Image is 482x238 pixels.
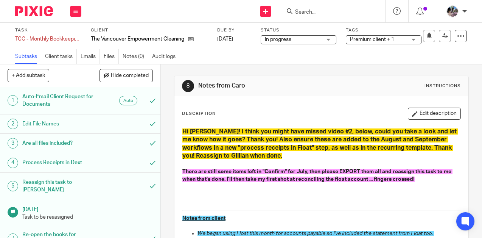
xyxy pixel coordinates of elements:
div: 1 [8,95,18,106]
div: 3 [8,138,18,149]
span: Notes from client [182,216,225,221]
h1: Notes from Caro [198,82,337,90]
div: 8 [182,80,194,92]
span: There are still some items left in "Confirm" for July, then please EXPORT them all and reassign t... [182,169,452,182]
input: Search [294,9,362,16]
button: + Add subtask [8,69,49,82]
h1: Process Receipts in Dext [22,157,99,168]
h1: Auto-Email Client Request for Documents [22,91,99,110]
label: Due by [217,27,251,33]
p: The Vancouver Empowerment Cleaning Coop [91,35,184,43]
div: 4 [8,158,18,168]
span: Hi [PERSON_NAME]! I think you might have missed video #2, below, could you take a look and let me... [182,128,458,159]
div: Auto [119,96,137,105]
span: Premium client + 1 [350,37,394,42]
a: Files [104,49,119,64]
img: Pixie [15,6,53,16]
p: Description [182,111,216,117]
h1: Are all files included? [22,138,99,149]
h1: Reassign this task to [PERSON_NAME] [22,177,99,196]
label: Status [261,27,336,33]
img: Screen%20Shot%202020-06-25%20at%209.49.30%20AM.png [446,5,459,17]
a: Subtasks [15,49,41,64]
a: Audit logs [152,49,179,64]
a: Emails [81,49,100,64]
label: Task [15,27,81,33]
h1: [DATE] [22,204,153,213]
div: TCC - Monthly Bookkeeping - July [15,35,81,43]
button: Edit description [408,108,461,120]
span: [DATE] [217,36,233,42]
label: Tags [346,27,421,33]
h1: Edit File Names [22,118,99,130]
label: Client [91,27,208,33]
button: Hide completed [100,69,153,82]
div: 5 [8,181,18,191]
a: Client tasks [45,49,77,64]
span: Hide completed [111,73,149,79]
span: In progress [265,37,291,42]
div: 2 [8,119,18,129]
p: Task to be reassigned [22,213,153,221]
div: Instructions [424,83,461,89]
a: Notes (0) [123,49,148,64]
